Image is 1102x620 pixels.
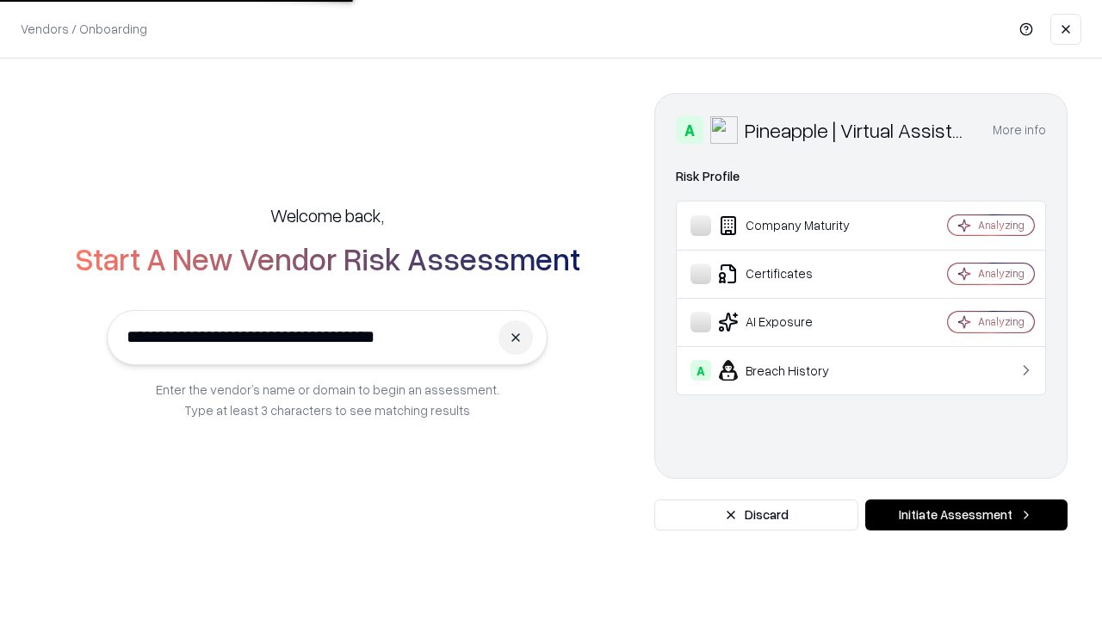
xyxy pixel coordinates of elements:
[745,116,972,144] div: Pineapple | Virtual Assistant Agency
[690,263,896,284] div: Certificates
[978,314,1025,329] div: Analyzing
[270,203,384,227] h5: Welcome back,
[690,312,896,332] div: AI Exposure
[978,218,1025,232] div: Analyzing
[156,379,499,420] p: Enter the vendor’s name or domain to begin an assessment. Type at least 3 characters to see match...
[690,360,711,381] div: A
[690,360,896,381] div: Breach History
[710,116,738,144] img: Pineapple | Virtual Assistant Agency
[654,499,858,530] button: Discard
[865,499,1068,530] button: Initiate Assessment
[75,241,580,276] h2: Start A New Vendor Risk Assessment
[21,20,147,38] p: Vendors / Onboarding
[978,266,1025,281] div: Analyzing
[690,215,896,236] div: Company Maturity
[676,116,703,144] div: A
[993,115,1046,146] button: More info
[676,166,1046,187] div: Risk Profile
